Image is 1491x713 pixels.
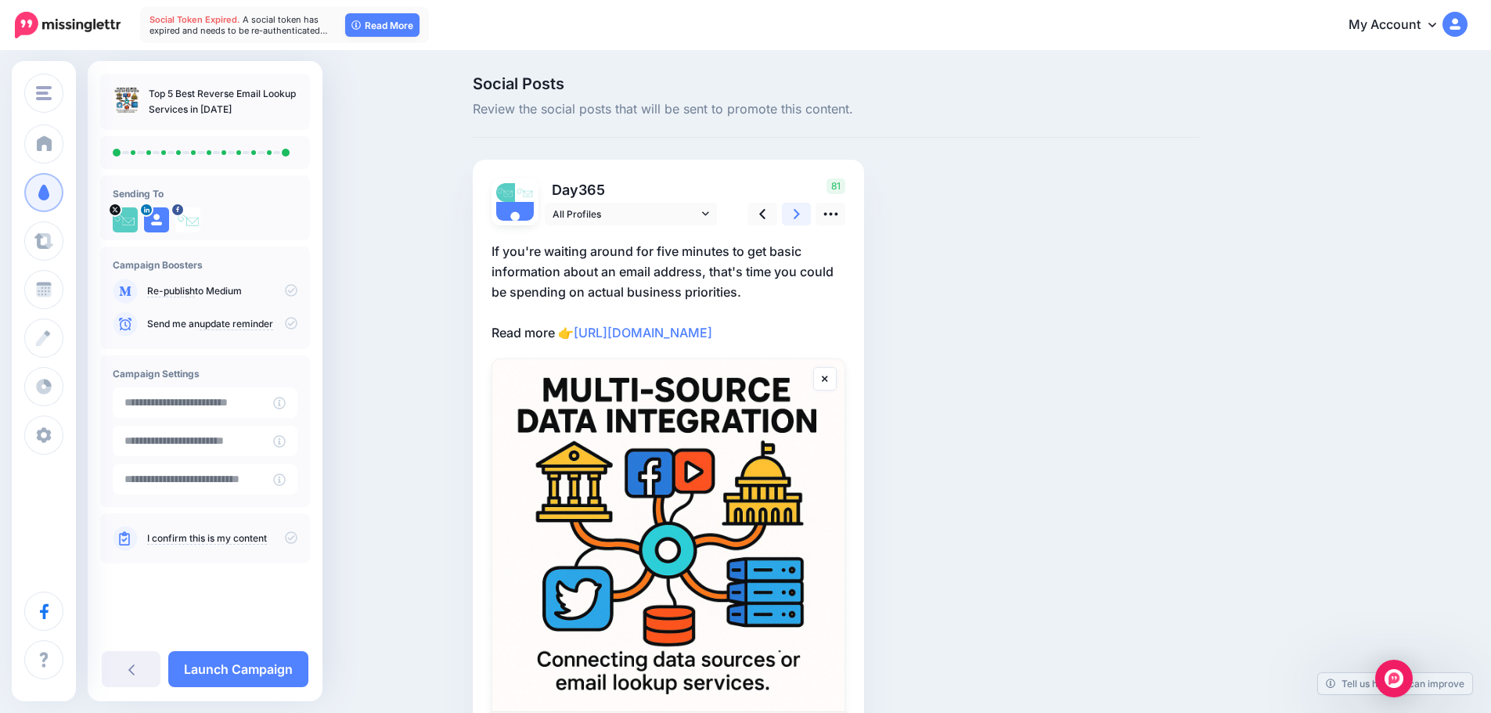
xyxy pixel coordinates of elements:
[15,12,121,38] img: Missinglettr
[147,284,297,298] p: to Medium
[545,203,717,225] a: All Profiles
[144,207,169,232] img: user_default_image.png
[1375,660,1413,697] div: Open Intercom Messenger
[149,14,240,25] span: Social Token Expired.
[113,188,297,200] h4: Sending To
[1318,673,1472,694] a: Tell us how we can improve
[473,76,1199,92] span: Social Posts
[36,86,52,100] img: menu.png
[147,532,267,545] a: I confirm this is my content
[200,318,273,330] a: update reminder
[113,368,297,380] h4: Campaign Settings
[515,183,534,202] img: 15284121_674048486109516_5081588740640283593_n-bsa39815.png
[574,325,712,340] a: [URL][DOMAIN_NAME]
[113,259,297,271] h4: Campaign Boosters
[473,99,1199,120] span: Review the social posts that will be sent to promote this content.
[113,86,141,114] img: 4f64433f81249a3b49d4f9f4d67c9f82_thumb.jpg
[147,285,195,297] a: Re-publish
[345,13,420,37] a: Read More
[827,178,845,194] span: 81
[492,359,845,711] img: Top Reverse Email Lookup Tools to Use in 2026
[1333,6,1468,45] a: My Account
[553,206,698,222] span: All Profiles
[492,241,845,343] p: If you're waiting around for five minutes to get basic information about an email address, that's...
[149,86,297,117] p: Top 5 Best Reverse Email Lookup Services in [DATE]
[578,182,605,198] span: 365
[496,183,515,202] img: uUtgmqiB-2057.jpg
[149,14,328,36] span: A social token has expired and needs to be re-authenticated…
[496,202,534,239] img: user_default_image.png
[175,207,200,232] img: 15284121_674048486109516_5081588740640283593_n-bsa39815.png
[113,207,138,232] img: uUtgmqiB-2057.jpg
[545,178,719,201] p: Day
[147,317,297,331] p: Send me an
